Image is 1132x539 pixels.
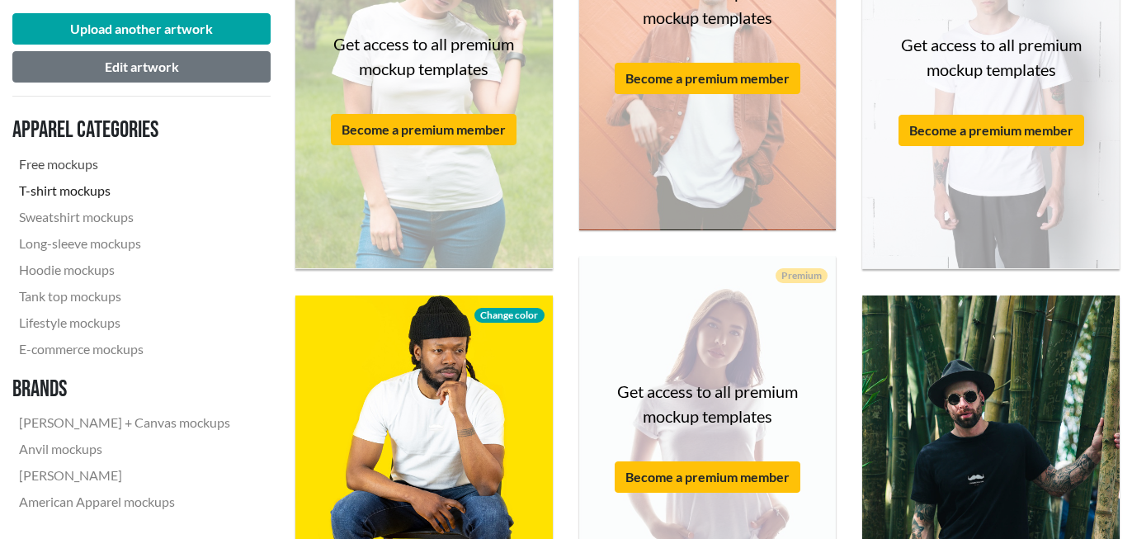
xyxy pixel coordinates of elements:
a: Hoodie mockups [12,257,237,283]
p: Get access to all premium mockup templates [312,31,536,81]
h3: Apparel categories [12,116,237,144]
span: Change color [474,308,544,323]
a: [PERSON_NAME] + Canvas mockups [12,409,237,436]
a: Anvil mockups [12,436,237,462]
h3: Brands [12,376,237,404]
p: Get access to all premium mockup templates [596,379,820,428]
button: Become a premium member [899,115,1084,146]
a: American Apparel mockups [12,489,237,515]
button: Become a premium member [331,114,516,145]
a: E-commerce mockups [12,336,237,362]
a: [PERSON_NAME] [12,462,237,489]
a: Long-sleeve mockups [12,230,237,257]
button: Upload another artwork [12,13,271,45]
a: Tank top mockups [12,283,237,310]
p: Get access to all premium mockup templates [879,32,1103,82]
button: Become a premium member [615,461,800,493]
a: Free mockups [12,151,237,177]
a: Sweatshirt mockups [12,204,237,230]
button: Become a premium member [615,63,800,94]
button: Edit artwork [12,51,271,83]
a: Lifestyle mockups [12,310,237,336]
a: T-shirt mockups [12,177,237,204]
